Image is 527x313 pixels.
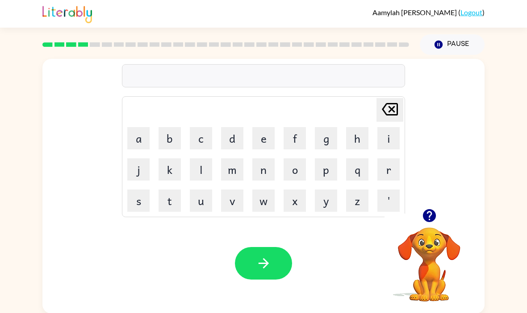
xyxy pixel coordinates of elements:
button: v [221,189,243,212]
video: Your browser must support playing .mp4 files to use Literably. Please try using another browser. [385,214,474,303]
button: m [221,158,243,181]
button: c [190,127,212,149]
button: w [252,189,275,212]
a: Logout [460,8,482,16]
button: ' [377,189,400,212]
button: s [127,189,150,212]
button: h [346,127,368,149]
button: o [284,158,306,181]
button: t [159,189,181,212]
button: d [221,127,243,149]
button: x [284,189,306,212]
button: p [315,158,337,181]
button: l [190,158,212,181]
button: y [315,189,337,212]
button: u [190,189,212,212]
button: q [346,158,368,181]
button: z [346,189,368,212]
button: j [127,158,150,181]
button: r [377,158,400,181]
button: g [315,127,337,149]
img: Literably [42,4,92,23]
button: f [284,127,306,149]
button: n [252,158,275,181]
div: ( ) [372,8,485,16]
button: e [252,127,275,149]
button: Pause [420,34,485,55]
span: Aamylah [PERSON_NAME] [372,8,458,16]
button: b [159,127,181,149]
button: a [127,127,150,149]
button: i [377,127,400,149]
button: k [159,158,181,181]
